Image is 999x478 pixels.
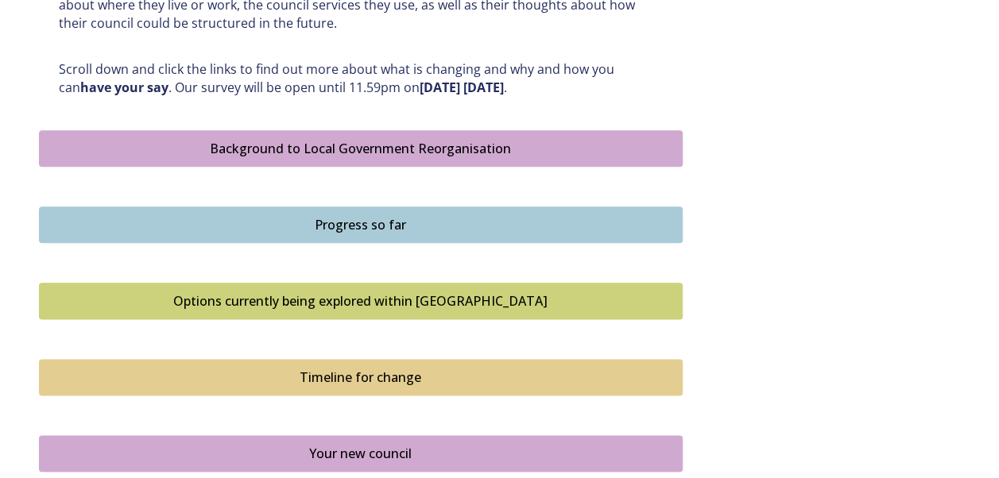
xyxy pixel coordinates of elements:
[48,368,674,387] div: Timeline for change
[420,79,460,96] strong: [DATE]
[48,139,674,158] div: Background to Local Government Reorganisation
[39,206,683,243] button: Progress so far
[80,79,168,96] strong: have your say
[39,283,683,319] button: Options currently being explored within West Sussex
[48,215,674,234] div: Progress so far
[463,79,504,96] strong: [DATE]
[48,291,674,310] div: Options currently being explored within [GEOGRAPHIC_DATA]
[39,435,683,472] button: Your new council
[59,60,663,96] p: Scroll down and click the links to find out more about what is changing and why and how you can ....
[39,359,683,395] button: Timeline for change
[39,130,683,167] button: Background to Local Government Reorganisation
[48,444,674,463] div: Your new council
